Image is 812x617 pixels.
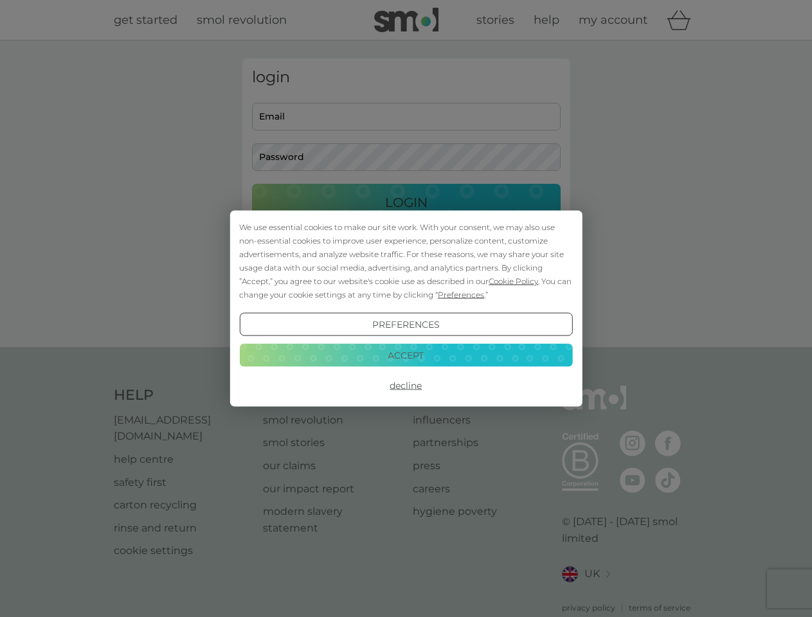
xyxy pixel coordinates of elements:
[489,276,538,286] span: Cookie Policy
[239,220,572,301] div: We use essential cookies to make our site work. With your consent, we may also use non-essential ...
[230,211,582,407] div: Cookie Consent Prompt
[239,374,572,397] button: Decline
[239,343,572,366] button: Accept
[438,290,484,300] span: Preferences
[239,313,572,336] button: Preferences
